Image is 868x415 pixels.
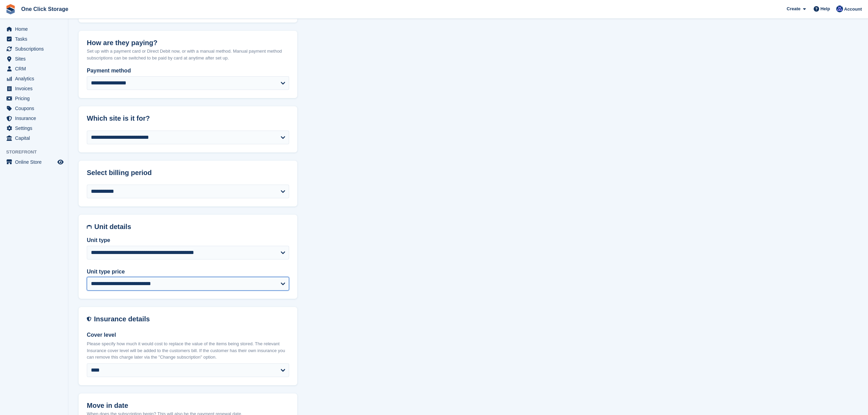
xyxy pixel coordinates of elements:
img: unit-details-icon-595b0c5c156355b767ba7b61e002efae458ec76ed5ec05730b8e856ff9ea34a9.svg [87,223,92,231]
a: menu [3,64,65,73]
img: insurance-details-icon-731ffda60807649b61249b889ba3c5e2b5c27d34e2e1fb37a309f0fde93ff34a.svg [87,315,91,323]
a: menu [3,104,65,113]
h2: How are they paying? [87,39,289,47]
span: Create [787,5,800,12]
label: Unit type price [87,268,289,276]
label: Unit type [87,236,289,244]
a: menu [3,24,65,34]
h2: Unit details [94,223,289,231]
span: CRM [15,64,56,73]
span: Settings [15,123,56,133]
span: Sites [15,54,56,64]
a: menu [3,113,65,123]
a: Preview store [56,158,65,166]
a: menu [3,94,65,103]
label: Cover level [87,331,289,339]
a: menu [3,54,65,64]
h2: Insurance details [94,315,289,323]
h2: Which site is it for? [87,115,289,122]
h2: Move in date [87,402,289,410]
a: menu [3,133,65,143]
span: Capital [15,133,56,143]
a: menu [3,44,65,54]
span: Tasks [15,34,56,44]
a: menu [3,123,65,133]
span: Account [844,6,862,13]
span: Home [15,24,56,34]
h2: Select billing period [87,169,289,177]
label: Payment method [87,67,289,75]
a: menu [3,84,65,93]
img: Thomas [836,5,843,12]
span: Storefront [6,149,68,156]
span: Coupons [15,104,56,113]
a: menu [3,74,65,83]
a: menu [3,34,65,44]
span: Help [820,5,830,12]
a: One Click Storage [18,3,71,15]
p: Set up with a payment card or Direct Debit now, or with a manual method. Manual payment method su... [87,48,289,61]
span: Analytics [15,74,56,83]
span: Insurance [15,113,56,123]
p: Please specify how much it would cost to replace the value of the items being stored. The relevan... [87,340,289,361]
a: menu [3,157,65,167]
span: Pricing [15,94,56,103]
span: Invoices [15,84,56,93]
span: Subscriptions [15,44,56,54]
img: stora-icon-8386f47178a22dfd0bd8f6a31ec36ba5ce8667c1dd55bd0f319d3a0aa187defe.svg [5,4,16,14]
span: Online Store [15,157,56,167]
